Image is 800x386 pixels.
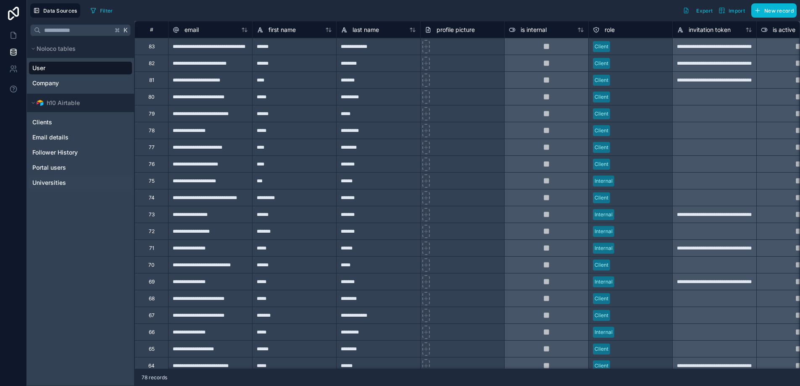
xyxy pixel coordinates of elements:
div: 68 [149,295,155,302]
div: Client [595,110,608,118]
span: Export [696,8,713,14]
span: first name [268,26,296,34]
div: 83 [149,43,155,50]
span: email [184,26,199,34]
div: 73 [149,211,155,218]
span: Filter [100,8,113,14]
div: 80 [148,94,155,100]
div: Client [595,93,608,101]
div: 78 [149,127,155,134]
div: Client [595,345,608,353]
div: Internal [595,228,613,235]
div: Client [595,362,608,370]
div: 71 [149,245,154,252]
div: 76 [149,161,155,168]
div: 77 [149,144,155,151]
div: Client [595,127,608,134]
span: Import [729,8,745,14]
div: 66 [149,329,155,336]
span: invitation token [689,26,731,34]
div: Client [595,261,608,269]
div: 67 [149,312,155,319]
div: Client [595,43,608,50]
div: 70 [148,262,155,268]
div: 82 [149,60,155,67]
div: Client [595,160,608,168]
button: New record [751,3,797,18]
span: is active [773,26,795,34]
div: Client [595,144,608,151]
span: profile picture [437,26,475,34]
div: 74 [149,194,155,201]
div: 79 [149,110,155,117]
div: # [141,26,162,33]
div: 69 [149,278,155,285]
div: Client [595,60,608,67]
button: Filter [87,4,116,17]
div: 72 [149,228,155,235]
div: 81 [149,77,154,84]
span: role [605,26,615,34]
span: 78 records [142,374,167,381]
div: 65 [149,346,155,352]
div: Client [595,295,608,302]
a: New record [748,3,797,18]
span: K [123,27,129,33]
div: Client [595,76,608,84]
div: Internal [595,211,613,218]
div: Internal [595,177,613,185]
button: Import [716,3,748,18]
div: Internal [595,328,613,336]
div: 75 [149,178,155,184]
button: Export [680,3,716,18]
span: New record [764,8,794,14]
span: is internal [521,26,547,34]
span: Data Sources [43,8,77,14]
div: Client [595,194,608,202]
div: Internal [595,244,613,252]
div: 64 [148,362,155,369]
div: Client [595,312,608,319]
div: Internal [595,278,613,286]
span: last name [353,26,379,34]
button: Data Sources [30,3,80,18]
